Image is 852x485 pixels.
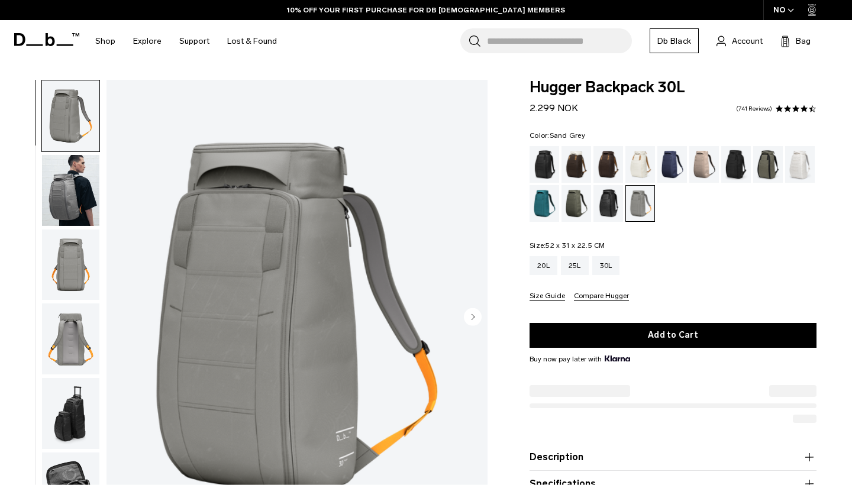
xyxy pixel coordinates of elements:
a: Forest Green [753,146,783,183]
button: Hugger Backpack 30L Sand Grey [41,154,100,227]
a: Blue Hour [657,146,687,183]
button: Next slide [464,308,482,328]
span: Hugger Backpack 30L [530,80,816,95]
span: Sand Grey [550,131,585,140]
button: Compare Hugger [574,292,629,301]
span: 2.299 NOK [530,102,578,114]
button: Size Guide [530,292,565,301]
img: Hugger Backpack 30L Sand Grey [42,378,99,449]
nav: Main Navigation [86,20,286,62]
a: Espresso [593,146,623,183]
a: Cappuccino [561,146,591,183]
button: Description [530,450,816,464]
a: Charcoal Grey [721,146,751,183]
a: Oatmilk [625,146,655,183]
a: Moss Green [561,185,591,222]
img: Hugger Backpack 30L Sand Grey [42,229,99,300]
button: Hugger Backpack 30L Sand Grey [41,80,100,152]
img: Hugger Backpack 30L Sand Grey [42,155,99,226]
a: Clean Slate [785,146,815,183]
button: Bag [780,34,811,48]
a: 20L [530,256,557,275]
a: Sand Grey [625,185,655,222]
a: Lost & Found [227,20,277,62]
button: Add to Cart [530,323,816,348]
a: Explore [133,20,162,62]
a: Reflective Black [593,185,623,222]
legend: Size: [530,242,605,249]
img: Hugger Backpack 30L Sand Grey [42,80,99,151]
a: 25L [561,256,589,275]
legend: Color: [530,132,585,139]
button: Hugger Backpack 30L Sand Grey [41,229,100,301]
img: {"height" => 20, "alt" => "Klarna"} [605,355,630,361]
a: Shop [95,20,115,62]
a: Black Out [530,146,559,183]
span: Buy now pay later with [530,354,630,364]
img: Hugger Backpack 30L Sand Grey [42,303,99,374]
a: 741 reviews [736,106,772,112]
a: Db Black [650,28,699,53]
a: Support [179,20,209,62]
a: 10% OFF YOUR FIRST PURCHASE FOR DB [DEMOGRAPHIC_DATA] MEMBERS [287,5,565,15]
span: Account [732,35,763,47]
span: 52 x 31 x 22.5 CM [546,241,605,250]
button: Hugger Backpack 30L Sand Grey [41,377,100,450]
a: Midnight Teal [530,185,559,222]
a: 30L [592,256,620,275]
a: Account [717,34,763,48]
span: Bag [796,35,811,47]
button: Hugger Backpack 30L Sand Grey [41,303,100,375]
a: Fogbow Beige [689,146,719,183]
